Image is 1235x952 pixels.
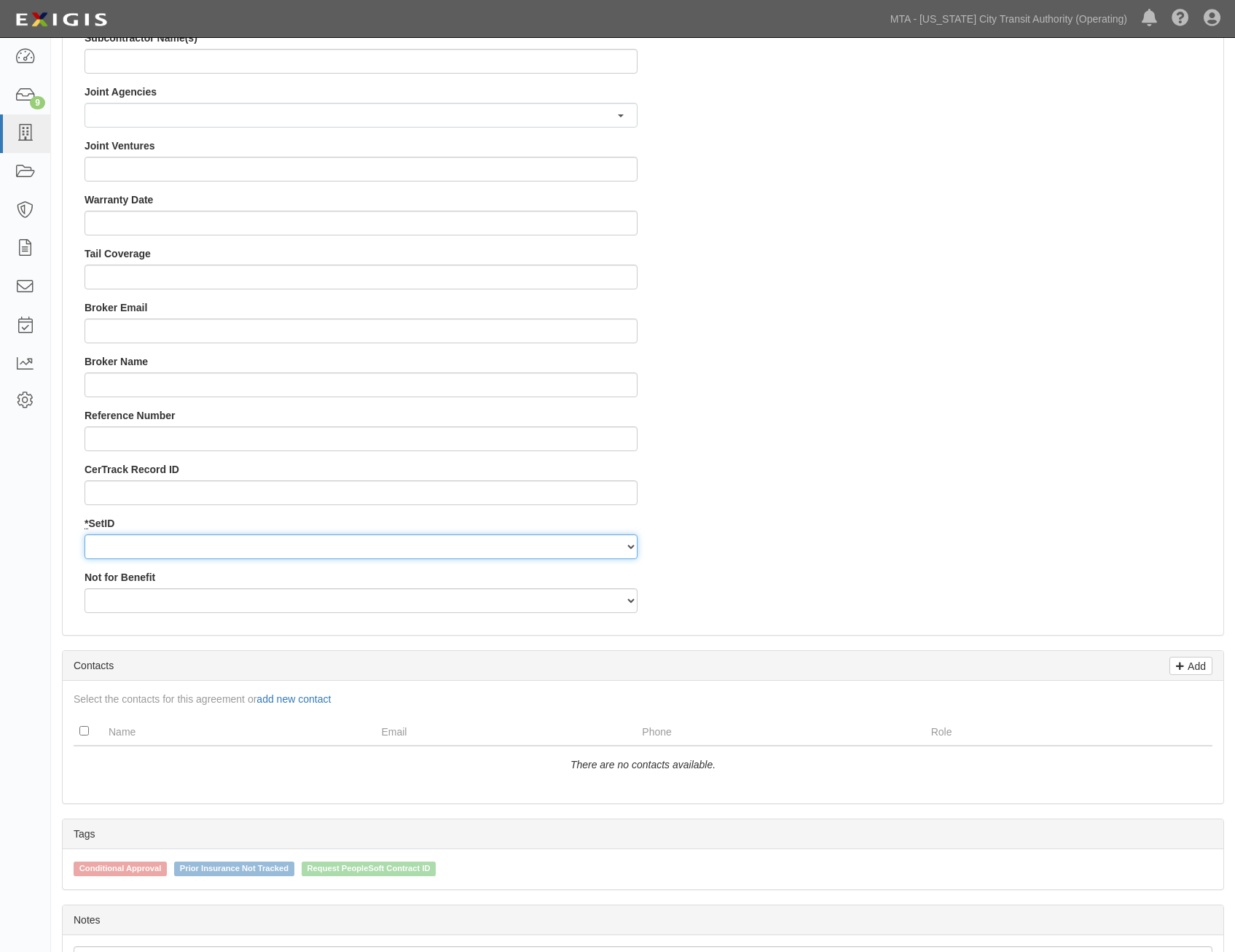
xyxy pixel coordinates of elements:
[925,717,1154,746] th: Role
[85,518,88,529] abbr: required
[103,717,375,746] th: Name
[11,7,111,33] img: logo-5460c22ac91f19d4615b14bd174203de0afe785f0fc80cf4dbbc73dc1793850b.png
[85,300,147,315] label: Broker Email
[571,759,715,770] i: There are no contacts available.
[63,692,1223,706] div: Select the contacts for this agreement or
[375,717,636,746] th: Email
[1184,658,1206,674] p: Add
[1172,10,1189,28] i: Help Center - Complianz
[85,85,157,99] label: Joint Agencies
[85,462,179,477] label: CerTrack Record ID
[85,570,155,585] label: Not for Benefit
[85,408,176,423] label: Reference Number
[85,138,154,153] label: Joint Ventures
[63,651,1223,681] div: Contacts
[256,693,331,705] a: add new contact
[174,862,294,876] span: Prior Insurance Not Tracked
[63,819,1223,849] div: Tags
[883,4,1134,34] a: MTA - [US_STATE] City Transit Authority (Operating)
[1169,657,1212,675] a: Add
[30,96,45,109] div: 9
[85,31,197,45] label: Subcontractor Name(s)
[74,862,167,876] span: Conditional Approval
[63,905,1223,935] div: Notes
[85,192,153,207] label: Warranty Date
[85,516,114,531] label: SetID
[85,354,148,369] label: Broker Name
[85,246,151,261] label: Tail Coverage
[302,862,436,876] span: Request PeopleSoft Contract ID
[636,717,925,746] th: Phone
